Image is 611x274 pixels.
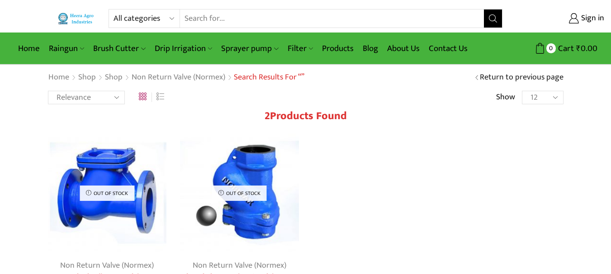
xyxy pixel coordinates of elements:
[60,259,154,272] a: Non Return Valve (Normex)
[150,38,217,59] a: Drip Irrigation
[484,9,502,28] button: Search button
[44,38,89,59] a: Raingun
[48,72,70,84] a: Home
[104,72,123,84] a: Shop
[576,42,581,56] span: ₹
[424,38,472,59] a: Contact Us
[358,38,383,59] a: Blog
[217,38,283,59] a: Sprayer pump
[234,73,304,83] h1: Search results for “”
[579,13,604,24] span: Sign in
[576,42,597,56] bdi: 0.00
[556,42,574,55] span: Cart
[89,38,150,59] a: Brush Cutter
[516,10,604,27] a: Sign in
[383,38,424,59] a: About Us
[78,72,96,84] a: Shop
[131,72,226,84] a: Non Return Valve (Normex)
[317,38,358,59] a: Products
[80,186,134,201] p: Out of stock
[265,107,270,125] span: 2
[480,72,564,84] a: Return to previous page
[180,134,299,252] img: Non Return Valve
[283,38,317,59] a: Filter
[48,134,167,252] img: Standard Ball NRV Model B-01 Flanzed
[48,91,125,104] select: Shop order
[14,38,44,59] a: Home
[496,92,515,103] span: Show
[212,186,267,201] p: Out of stock
[180,9,483,28] input: Search for...
[512,40,597,57] a: 0 Cart ₹0.00
[270,107,347,125] span: Products found
[193,259,286,272] a: Non Return Valve (Normex)
[546,43,556,53] span: 0
[48,72,304,84] nav: Breadcrumb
